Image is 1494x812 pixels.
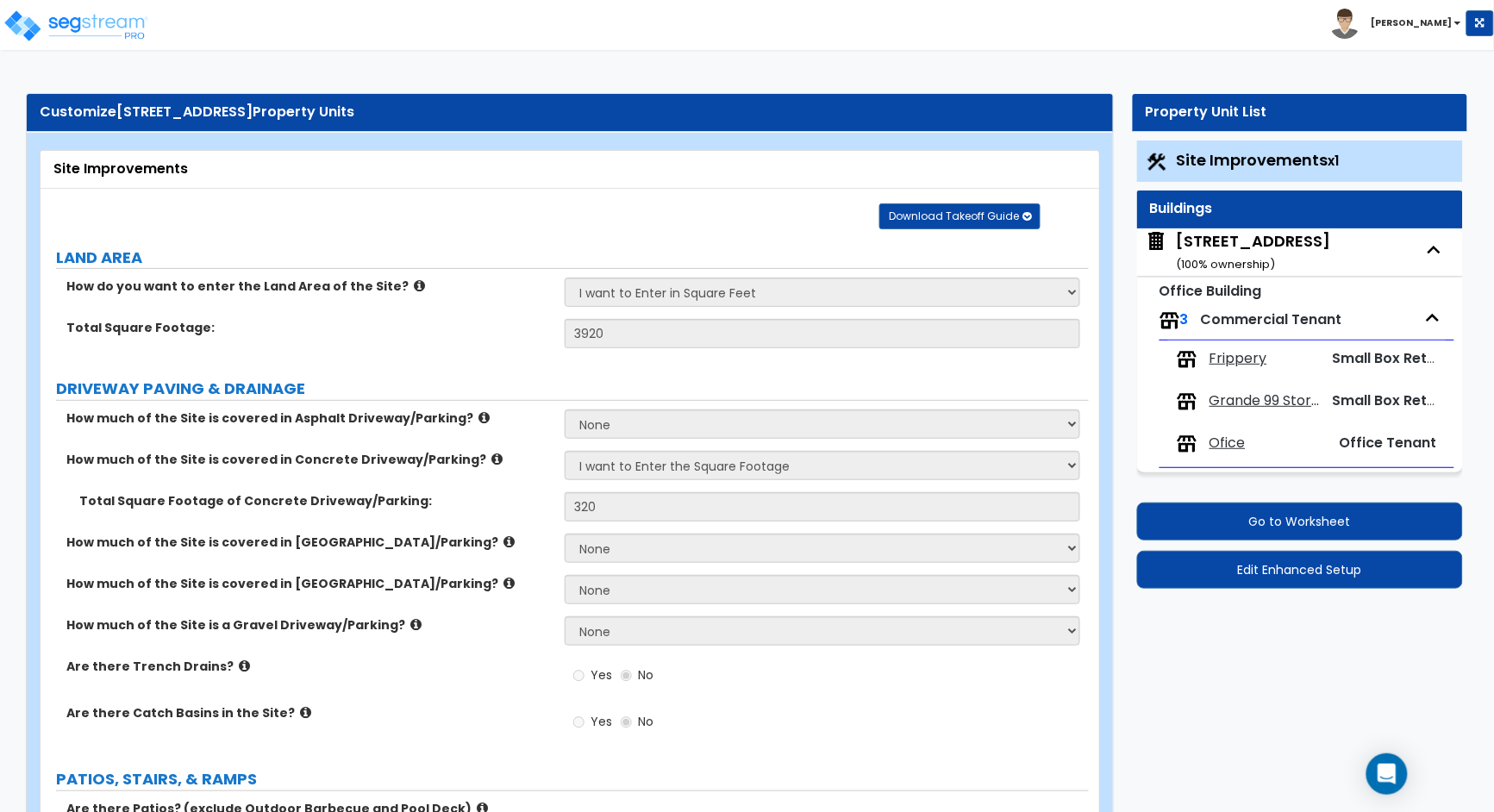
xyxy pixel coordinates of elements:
[879,203,1041,229] button: Download Takeoff Guide
[1330,9,1360,39] img: avatar.png
[1146,151,1168,173] img: Construction.png
[66,319,552,336] label: Total Square Footage:
[1150,199,1450,219] div: Buildings
[1177,434,1197,454] img: tenants.png
[1177,149,1340,171] span: Site Improvements
[66,575,552,592] label: How much of the Site is covered in [GEOGRAPHIC_DATA]/Parking?
[40,103,1100,122] div: Customize Property Units
[1177,256,1276,272] small: ( 100 % ownership)
[1210,434,1246,453] span: Ofice
[1137,551,1463,589] button: Edit Enhanced Setup
[638,713,653,730] span: No
[1177,230,1331,274] div: [STREET_ADDRESS]
[1201,309,1342,329] span: Commercial Tenant
[889,209,1019,223] span: Download Takeoff Guide
[1137,503,1463,540] button: Go to Worksheet
[638,666,653,684] span: No
[66,534,552,551] label: How much of the Site is covered in [GEOGRAPHIC_DATA]/Parking?
[410,618,422,631] i: click for more info!
[591,666,612,684] span: Yes
[56,768,1089,790] label: PATIOS, STAIRS, & RAMPS
[503,535,515,548] i: click for more info!
[573,713,584,732] input: Yes
[621,666,632,685] input: No
[573,666,584,685] input: Yes
[1366,753,1408,795] div: Open Intercom Messenger
[66,704,552,721] label: Are there Catch Basins in the Site?
[491,453,503,465] i: click for more info!
[1177,349,1197,370] img: tenants.png
[591,713,612,730] span: Yes
[1210,349,1267,369] span: Frippery
[1160,281,1262,301] small: Office Building
[1146,230,1331,274] span: 138 E Park Ave, Long Beach, NY 11561
[1160,310,1180,331] img: tenants.png
[1146,230,1168,253] img: building.svg
[1180,309,1189,329] span: 3
[478,411,490,424] i: click for more info!
[503,577,515,590] i: click for more info!
[1146,103,1454,122] div: Property Unit List
[239,659,250,672] i: click for more info!
[53,159,1086,179] div: Site Improvements
[66,658,552,675] label: Are there Trench Drains?
[1210,391,1320,411] span: Grande 99 Store
[116,102,253,122] span: [STREET_ADDRESS]
[1340,433,1437,453] span: Office Tenant
[1328,152,1340,170] small: x1
[414,279,425,292] i: click for more info!
[66,616,552,634] label: How much of the Site is a Gravel Driveway/Parking?
[1372,16,1453,29] b: [PERSON_NAME]
[79,492,552,509] label: Total Square Footage of Concrete Driveway/Parking:
[56,378,1089,400] label: DRIVEWAY PAVING & DRAINAGE
[56,247,1089,269] label: LAND AREA
[66,451,552,468] label: How much of the Site is covered in Concrete Driveway/Parking?
[66,409,552,427] label: How much of the Site is covered in Asphalt Driveway/Parking?
[1177,391,1197,412] img: tenants.png
[66,278,552,295] label: How do you want to enter the Land Area of the Site?
[621,713,632,732] input: No
[3,9,149,43] img: logo_pro_r.png
[300,706,311,719] i: click for more info!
